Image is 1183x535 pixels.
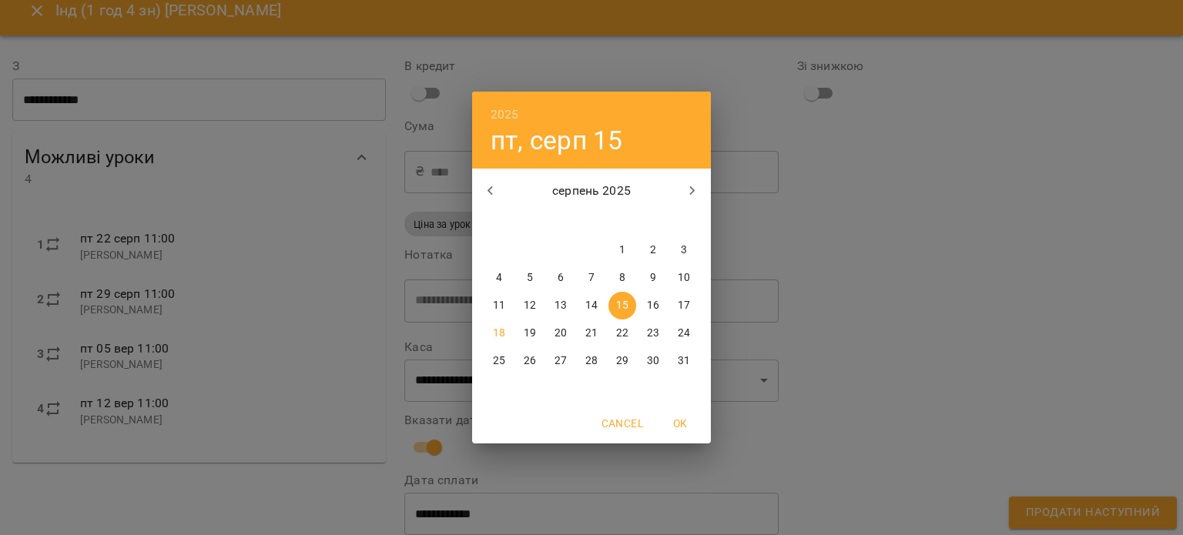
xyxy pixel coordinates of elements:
[578,319,605,347] button: 21
[485,319,513,347] button: 18
[670,292,698,319] button: 17
[647,326,659,341] p: 23
[555,326,567,341] p: 20
[558,270,564,286] p: 6
[650,242,656,258] p: 2
[670,347,698,375] button: 31
[662,414,699,433] span: OK
[555,353,567,369] p: 27
[493,326,505,341] p: 18
[678,270,690,286] p: 10
[509,182,675,200] p: серпень 2025
[493,353,505,369] p: 25
[670,213,698,229] span: нд
[524,298,536,313] p: 12
[650,270,656,286] p: 9
[678,298,690,313] p: 17
[491,125,623,156] button: пт, серп 15
[670,319,698,347] button: 24
[639,264,667,292] button: 9
[524,326,536,341] p: 19
[616,353,628,369] p: 29
[496,270,502,286] p: 4
[608,292,636,319] button: 15
[516,264,544,292] button: 5
[516,319,544,347] button: 19
[647,298,659,313] p: 16
[616,326,628,341] p: 22
[616,298,628,313] p: 15
[639,292,667,319] button: 16
[585,353,598,369] p: 28
[678,353,690,369] p: 31
[547,213,575,229] span: ср
[547,347,575,375] button: 27
[578,292,605,319] button: 14
[602,414,643,433] span: Cancel
[608,236,636,264] button: 1
[655,410,705,437] button: OK
[681,242,687,258] p: 3
[547,319,575,347] button: 20
[547,292,575,319] button: 13
[524,353,536,369] p: 26
[491,104,519,125] button: 2025
[555,298,567,313] p: 13
[578,213,605,229] span: чт
[485,264,513,292] button: 4
[516,292,544,319] button: 12
[547,264,575,292] button: 6
[608,213,636,229] span: пт
[516,213,544,229] span: вт
[595,410,649,437] button: Cancel
[670,264,698,292] button: 10
[485,213,513,229] span: пн
[608,319,636,347] button: 22
[639,319,667,347] button: 23
[485,347,513,375] button: 25
[585,326,598,341] p: 21
[647,353,659,369] p: 30
[619,270,625,286] p: 8
[516,347,544,375] button: 26
[639,347,667,375] button: 30
[639,236,667,264] button: 2
[588,270,595,286] p: 7
[608,347,636,375] button: 29
[608,264,636,292] button: 8
[493,298,505,313] p: 11
[585,298,598,313] p: 14
[578,264,605,292] button: 7
[670,236,698,264] button: 3
[527,270,533,286] p: 5
[639,213,667,229] span: сб
[678,326,690,341] p: 24
[485,292,513,319] button: 11
[619,242,625,258] p: 1
[578,347,605,375] button: 28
